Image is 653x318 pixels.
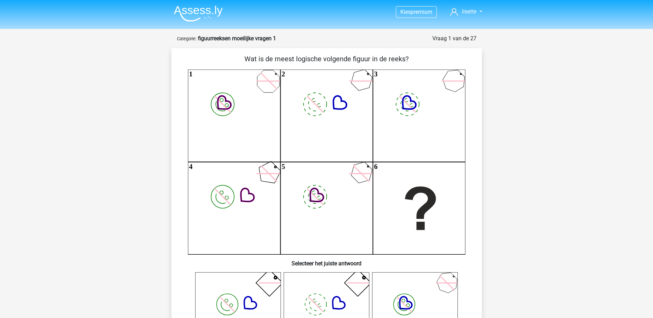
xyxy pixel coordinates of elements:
[182,255,471,267] h6: Selecteer het juiste antwoord
[282,163,285,170] text: 5
[396,7,436,17] a: Kiespremium
[177,36,197,41] small: Categorie:
[462,8,476,15] span: lisette
[447,8,485,16] a: lisette
[198,35,276,42] strong: figuurreeksen moeilijke vragen 1
[374,70,377,78] text: 3
[400,9,411,15] span: Kies
[411,9,432,15] span: premium
[282,70,285,78] text: 2
[374,163,377,170] text: 6
[174,6,223,22] img: Assessly
[182,54,471,64] p: Wat is de meest logische volgende figuur in de reeks?
[432,34,476,43] div: Vraag 1 van de 27
[189,70,192,78] text: 1
[189,163,192,170] text: 4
